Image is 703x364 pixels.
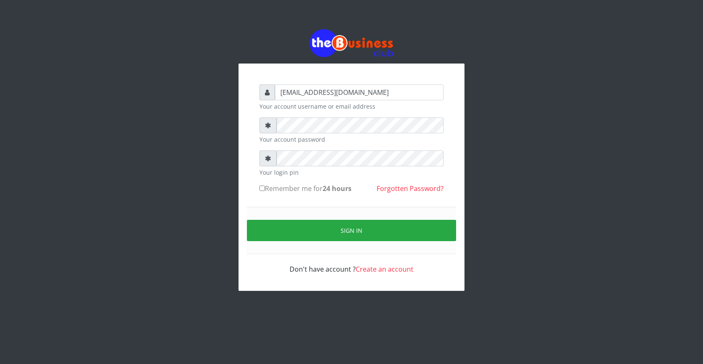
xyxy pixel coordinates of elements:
[259,135,444,144] small: Your account password
[323,184,351,193] b: 24 hours
[259,183,351,193] label: Remember me for
[247,220,456,241] button: Sign in
[259,254,444,274] div: Don't have account ?
[259,102,444,111] small: Your account username or email address
[259,168,444,177] small: Your login pin
[259,186,265,191] input: Remember me for24 hours
[356,265,413,274] a: Create an account
[377,184,444,193] a: Forgotten Password?
[275,84,444,100] input: Username or email address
